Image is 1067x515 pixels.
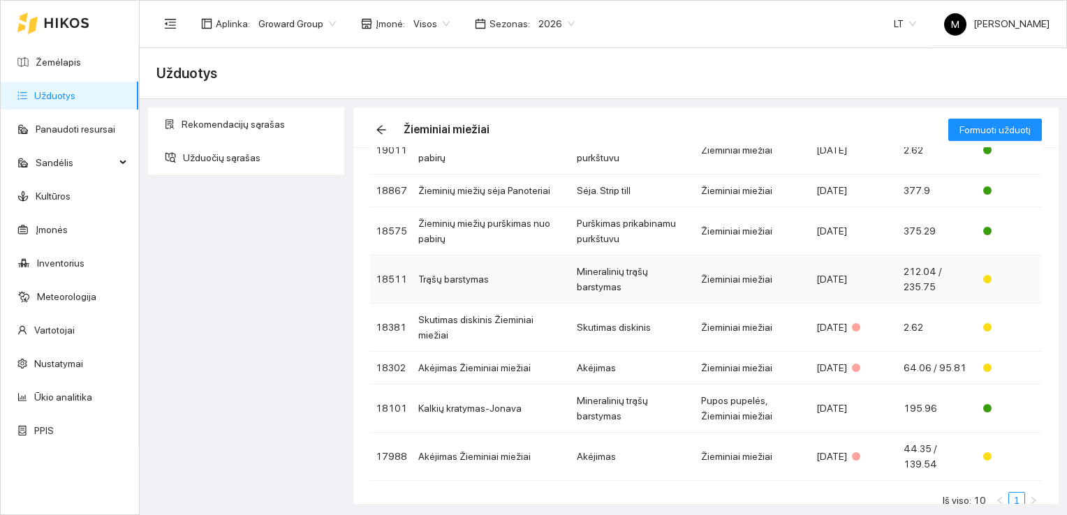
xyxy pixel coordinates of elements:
a: Nustatymai [34,358,83,369]
td: Akėjimas [571,433,696,481]
li: Atgal [992,492,1008,509]
span: LT [894,13,916,34]
div: [DATE] [816,360,892,375]
span: 2026 [538,13,575,34]
td: Žieminiai miežiai [696,304,811,352]
span: menu-fold [164,17,177,30]
span: Įmonė : [376,16,405,31]
span: Aplinka : [216,16,250,31]
td: 18867 [370,174,413,207]
button: right [1025,492,1042,509]
span: Formuoti užduotį [959,122,1031,137]
a: Kultūros [36,191,71,202]
a: Ūkio analitika [34,391,92,403]
span: M [951,13,959,36]
a: Vartotojai [34,324,75,336]
td: 2.62 [898,304,978,352]
a: PPIS [34,425,54,436]
td: 18511 [370,255,413,304]
td: Žieminių miežių sėja Panoteriai [413,174,571,207]
a: 1 [1009,493,1024,508]
li: Iš viso: 10 [943,492,986,509]
span: arrow-left [371,124,392,135]
div: [DATE] [816,142,892,158]
span: 44.35 / 139.54 [904,443,937,470]
span: 64.06 / 95.81 [904,362,966,373]
td: 2.62 [898,126,978,174]
span: left [996,496,1004,505]
button: menu-fold [156,10,184,38]
td: Žieminiai miežiai [696,174,811,207]
div: [DATE] [816,183,892,198]
span: Užduočių sąrašas [183,144,334,172]
td: 18381 [370,304,413,352]
td: Purškimas prikabinamu purkštuvu [571,126,696,174]
span: Užduotys [156,62,217,84]
td: Purškimas prikabinamu purkštuvu [571,207,696,255]
div: [DATE] [816,401,892,416]
button: left [992,492,1008,509]
button: Formuoti užduotį [948,119,1042,141]
div: [DATE] [816,449,892,464]
td: 375.29 [898,207,978,255]
div: [DATE] [816,223,892,239]
td: Mineralinių trąšų barstymas [571,255,696,304]
div: Žieminiai miežiai [404,121,490,138]
td: Pupos pupelės, Žieminiai miežiai [696,385,811,433]
span: shop [361,18,372,29]
div: [DATE] [816,271,892,287]
td: 18302 [370,352,413,385]
td: Sėja. Strip till [571,174,696,207]
span: calendar [475,18,486,29]
a: Inventorius [37,257,84,269]
span: Groward Group [258,13,336,34]
td: Kalkių kratymas-Jonava [413,385,571,433]
td: Žieminiai miežiai [696,207,811,255]
div: [DATE] [816,320,892,335]
span: Visos [413,13,450,34]
a: Meteorologija [37,291,96,302]
td: Mineralinių trąšų barstymas [571,385,696,433]
a: Užduotys [34,90,75,101]
span: right [1029,496,1038,505]
td: purškimas prieš miežių sėją nuo pabirų [413,126,571,174]
td: 19011 [370,126,413,174]
li: 1 [1008,492,1025,509]
span: Sandėlis [36,149,115,177]
td: Žieminiai miežiai [696,352,811,385]
span: [PERSON_NAME] [944,18,1050,29]
a: Įmonės [36,224,68,235]
td: 195.96 [898,385,978,433]
button: arrow-left [370,119,392,141]
span: 212.04 / 235.75 [904,266,942,292]
span: solution [165,119,175,129]
td: 17988 [370,433,413,481]
td: 18575 [370,207,413,255]
td: Trąšų barstymas [413,255,571,304]
td: Akėjimas Žieminiai miežiai [413,352,571,385]
td: Žieminių miežių purškimas nuo pabirų [413,207,571,255]
a: Žemėlapis [36,57,81,68]
td: Žieminiai miežiai [696,433,811,481]
span: Rekomendacijų sąrašas [182,110,334,138]
a: Panaudoti resursai [36,124,115,135]
td: Skutimas diskinis Žieminiai miežiai [413,304,571,352]
td: 377.9 [898,174,978,207]
td: Žieminiai miežiai [696,126,811,174]
span: Sezonas : [490,16,530,31]
td: Žieminiai miežiai [696,255,811,304]
td: Akėjimas Žieminiai miežiai [413,433,571,481]
td: 18101 [370,385,413,433]
td: Skutimas diskinis [571,304,696,352]
li: Pirmyn [1025,492,1042,509]
span: layout [201,18,212,29]
td: Akėjimas [571,352,696,385]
